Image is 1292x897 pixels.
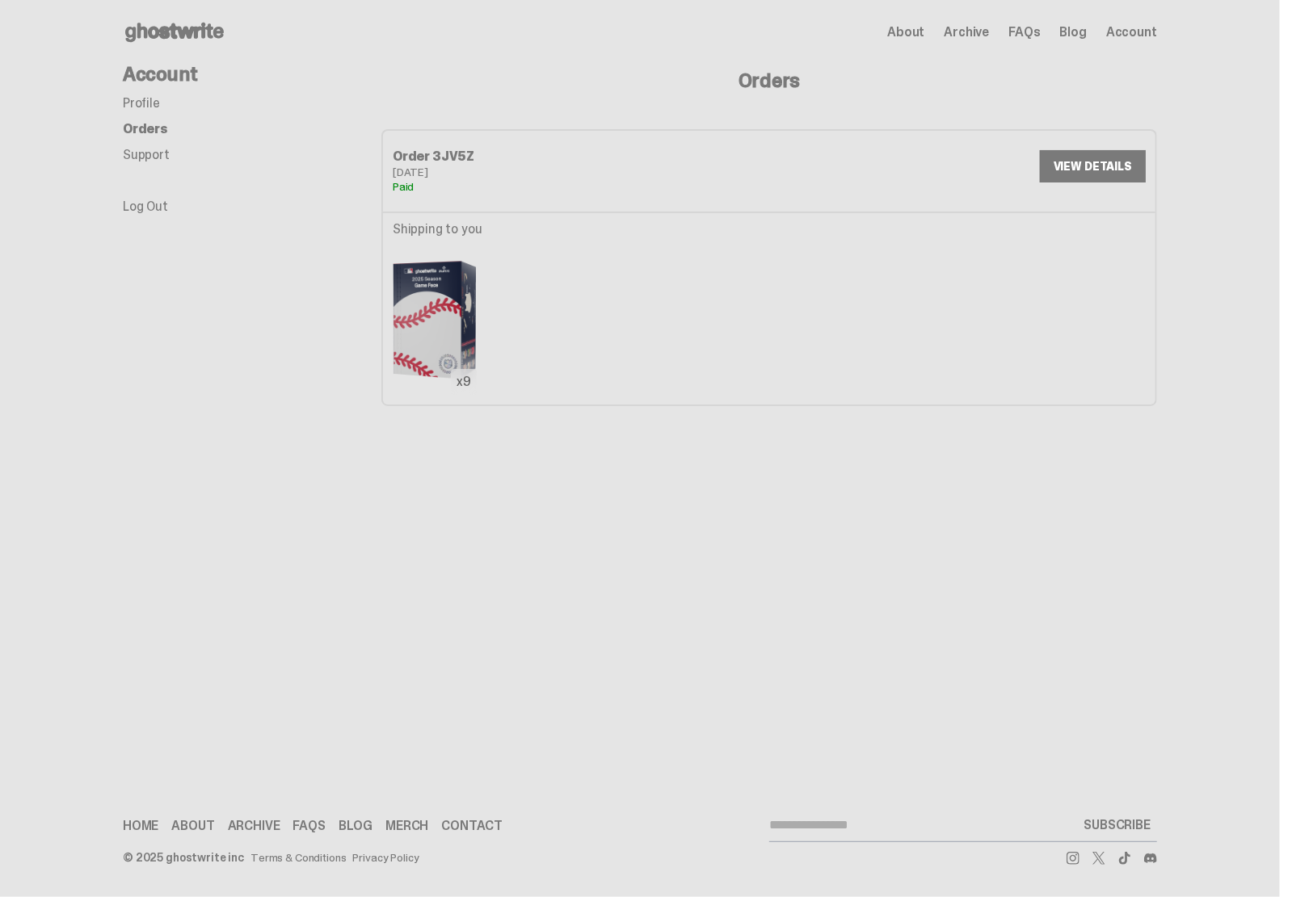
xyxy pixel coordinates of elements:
p: Shipping to you [393,223,482,236]
a: Merch [385,819,428,832]
h4: Account [123,65,381,84]
a: Archive [944,26,989,39]
a: Log Out [123,198,168,215]
div: Paid [393,181,769,192]
a: Blog [1060,26,1087,39]
a: Privacy Policy [353,852,419,863]
a: About [887,26,924,39]
div: Order 3JV5Z [393,150,769,163]
a: Contact [441,819,503,832]
a: About [171,819,214,832]
a: Archive [228,819,280,832]
button: SUBSCRIBE [1077,809,1157,841]
a: Orders [123,120,168,137]
a: FAQs [1008,26,1040,39]
h4: Orders [381,71,1157,90]
div: [DATE] [393,166,769,178]
a: Account [1106,26,1157,39]
div: © 2025 ghostwrite inc [123,852,244,863]
a: FAQs [292,819,325,832]
a: Profile [123,94,160,111]
a: VIEW DETAILS [1040,150,1146,182]
a: Terms & Conditions [250,852,346,863]
a: Blog [339,819,372,832]
a: Home [123,819,158,832]
a: Support [123,146,170,163]
div: x9 [451,369,477,395]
